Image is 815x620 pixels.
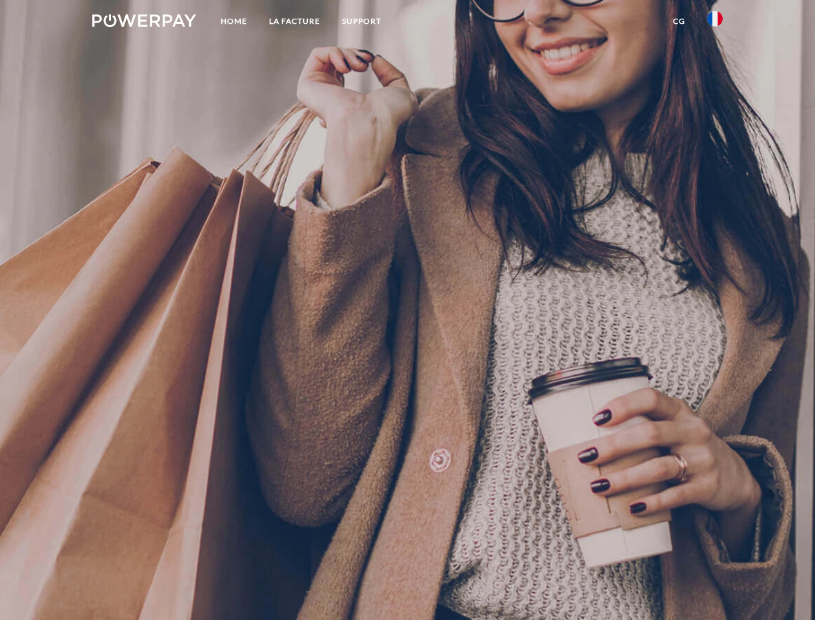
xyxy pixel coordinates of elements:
[707,11,723,26] img: fr
[662,10,696,33] a: CG
[92,14,196,27] img: logo-powerpay-white.svg
[258,10,331,33] a: LA FACTURE
[331,10,392,33] a: Support
[210,10,258,33] a: Home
